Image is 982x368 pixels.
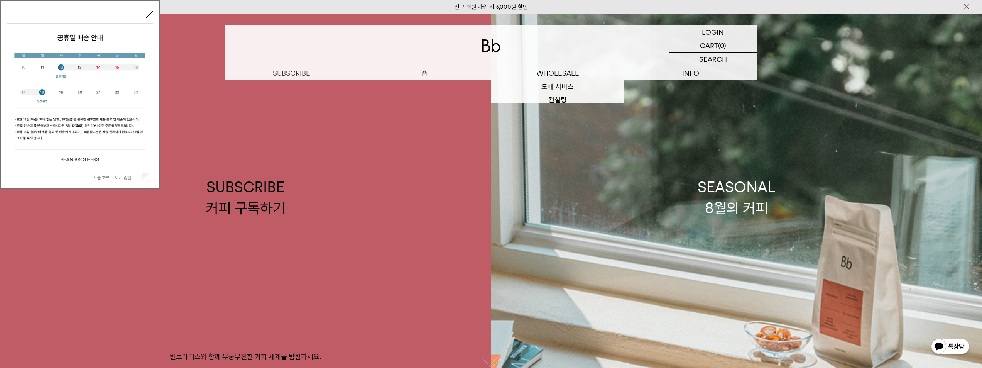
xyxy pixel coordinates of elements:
[930,338,970,356] img: 카카오톡 채널 1:1 채팅 버튼
[358,80,491,93] a: 원두
[225,66,358,80] a: SUBSCRIBE
[624,66,757,80] p: INFO
[7,24,153,170] img: cb63d4bbb2e6550c365f227fdc69b27f_113810.jpg
[206,177,286,218] div: SUBSCRIBE 커피 구독하기
[700,39,718,52] p: CART
[455,3,528,10] a: 신규 회원 가입 시 3,000원 할인
[491,80,624,93] a: 도매 서비스
[669,39,757,53] a: CART (0)
[93,175,140,180] label: 오늘 하루 보이지 않음
[702,25,724,39] p: LOGIN
[358,66,491,80] a: 숍
[698,177,776,218] div: SEASONAL 8월의 커피
[718,39,726,52] p: (0)
[669,25,757,39] a: LOGIN
[482,39,500,52] img: 로고
[491,66,624,80] p: WHOLESALE
[699,53,727,66] p: SEARCH
[491,93,624,107] a: 컨설팅
[146,11,153,18] button: 닫기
